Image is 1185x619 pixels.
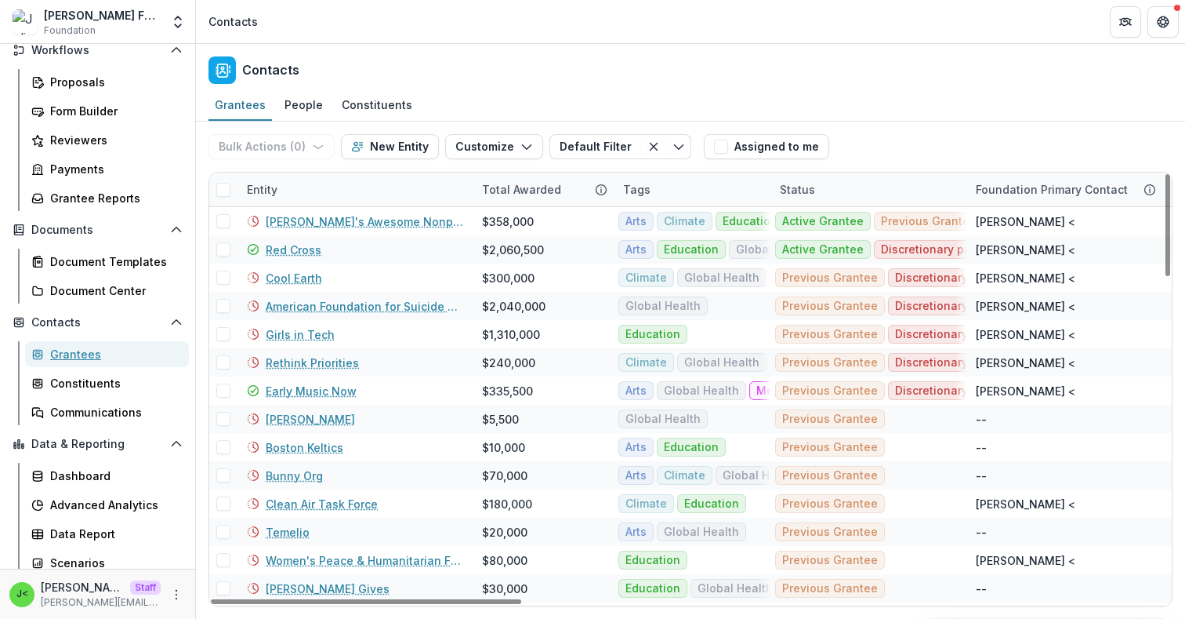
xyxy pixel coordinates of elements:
[782,356,878,370] span: Previous Grantee
[445,134,543,159] button: Customize
[770,173,966,206] div: Status
[549,134,641,159] button: Default Filter
[976,552,1075,569] div: [PERSON_NAME] <
[341,134,439,159] button: New Entity
[1147,6,1179,38] button: Get Help
[13,9,38,35] img: Julie Foundation
[782,469,878,482] span: Previous Grantee
[25,341,189,367] a: Grantees
[782,526,878,539] span: Previous Grantee
[31,438,164,451] span: Data & Reporting
[482,439,525,456] div: $10,000
[482,496,532,512] div: $180,000
[782,271,878,285] span: Previous Grantee
[482,242,544,258] div: $2,060,500
[482,213,534,230] div: $358,000
[625,526,647,539] span: Arts
[895,328,1071,341] span: Discretionary payment recipient
[208,13,258,30] div: Contacts
[895,356,1071,370] span: Discretionary payment recipient
[6,431,189,457] button: Open Data & Reporting
[698,582,773,595] span: Global Health
[50,346,176,362] div: Grantees
[684,497,739,511] span: Education
[976,270,1075,286] div: [PERSON_NAME] <
[625,582,680,595] span: Education
[482,298,545,315] div: $2,040,000
[473,173,614,206] div: Total Awarded
[237,173,473,206] div: Entity
[25,463,189,489] a: Dashboard
[335,93,419,116] div: Constituents
[266,242,321,258] a: Red Cross
[976,524,987,541] div: --
[50,132,176,148] div: Reviewers
[266,468,323,484] a: Bunny Org
[202,10,264,33] nav: breadcrumb
[25,69,189,95] a: Proposals
[50,404,176,421] div: Communications
[6,38,189,63] button: Open Workflows
[684,356,759,370] span: Global Health
[31,44,164,57] span: Workflows
[614,181,660,198] div: Tags
[723,469,798,482] span: Global Health
[25,127,189,153] a: Reviewers
[782,441,878,454] span: Previous Grantee
[664,469,705,482] span: Climate
[25,185,189,211] a: Grantee Reports
[881,243,1056,257] span: Discretionary payment recipient
[278,90,329,121] a: People
[50,497,176,513] div: Advanced Analytics
[895,271,1071,285] span: Discretionary payment recipient
[664,384,739,398] span: Global Health
[482,270,535,286] div: $300,000
[335,90,419,121] a: Constituents
[782,243,864,257] span: Active Grantee
[25,370,189,396] a: Constituents
[482,355,535,371] div: $240,000
[167,6,189,38] button: Open entity switcher
[44,7,161,24] div: [PERSON_NAME] Foundation
[625,328,680,341] span: Education
[1110,6,1141,38] button: Partners
[50,253,176,270] div: Document Templates
[266,524,310,541] a: Temelio
[41,579,124,595] p: [PERSON_NAME] <[PERSON_NAME][EMAIL_ADDRESS][DOMAIN_NAME]>
[266,496,378,512] a: Clean Air Task Force
[976,581,987,597] div: --
[482,468,527,484] div: $70,000
[130,581,161,595] p: Staff
[25,278,189,304] a: Document Center
[782,413,878,426] span: Previous Grantee
[976,355,1075,371] div: [PERSON_NAME] <
[208,90,272,121] a: Grantees
[625,271,667,285] span: Climate
[723,215,777,228] span: Education
[50,74,176,90] div: Proposals
[782,328,878,341] span: Previous Grantee
[966,173,1162,206] div: Foundation Primary Contact
[782,582,878,595] span: Previous Grantee
[625,554,680,567] span: Education
[266,355,359,371] a: Rethink Priorities
[664,243,719,257] span: Education
[666,134,691,159] button: Toggle menu
[25,521,189,547] a: Data Report
[50,103,176,119] div: Form Builder
[242,63,299,78] h2: Contacts
[266,581,390,597] a: [PERSON_NAME] Gives
[625,384,647,398] span: Arts
[976,468,987,484] div: --
[782,215,864,228] span: Active Grantee
[25,399,189,425] a: Communications
[266,270,322,286] a: Cool Earth
[50,161,176,177] div: Payments
[684,271,759,285] span: Global Health
[625,469,647,482] span: Arts
[482,383,533,399] div: $335,500
[625,497,667,511] span: Climate
[50,468,176,484] div: Dashboard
